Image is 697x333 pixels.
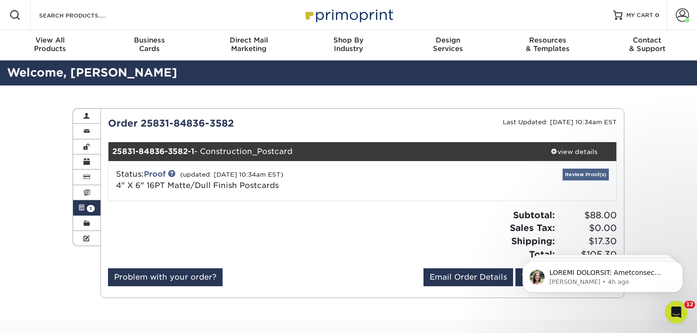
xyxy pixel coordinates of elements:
span: 0 [655,12,659,18]
div: Status: [109,169,447,191]
div: Cards [100,36,199,53]
span: Business [100,36,199,44]
strong: Shipping: [511,236,555,246]
iframe: Intercom notifications message [508,241,697,307]
span: Shop By [299,36,398,44]
a: Email Order Details [423,268,513,286]
a: 1 [73,200,100,215]
a: Proof [144,170,166,179]
span: Resources [498,36,597,44]
div: & Support [597,36,697,53]
span: Direct Mail [199,36,299,44]
a: Review Proof(s) [563,169,609,180]
small: Last Updated: [DATE] 10:34am EST [503,119,617,126]
div: Industry [299,36,398,53]
span: Design [398,36,498,44]
span: $88.00 [558,209,617,222]
a: Problem with your order? [108,268,223,286]
a: Resources& Templates [498,30,597,60]
a: Shop ByIndustry [299,30,398,60]
div: Services [398,36,498,53]
div: view details [531,147,616,156]
span: Contact [597,36,697,44]
div: Marketing [199,36,299,53]
strong: Subtotal: [513,210,555,220]
span: $0.00 [558,222,617,235]
input: SEARCH PRODUCTS..... [38,9,130,21]
iframe: Intercom live chat [665,301,688,324]
div: Order 25831-84836-3582 [101,116,363,130]
span: 1 [87,205,95,212]
img: Primoprint [301,5,396,25]
a: DesignServices [398,30,498,60]
a: 4" X 6" 16PT Matte/Dull Finish Postcards [116,181,279,190]
strong: Sales Tax: [510,222,555,233]
span: $17.30 [558,235,617,248]
strong: 25831-84836-3582-1 [112,147,194,156]
a: BusinessCards [100,30,199,60]
span: 12 [684,301,695,308]
div: - Construction_Postcard [108,142,532,161]
div: & Templates [498,36,597,53]
a: view details [531,142,616,161]
span: MY CART [626,11,653,19]
small: (updated: [DATE] 10:34am EST) [180,171,283,178]
a: Contact& Support [597,30,697,60]
a: Direct MailMarketing [199,30,299,60]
